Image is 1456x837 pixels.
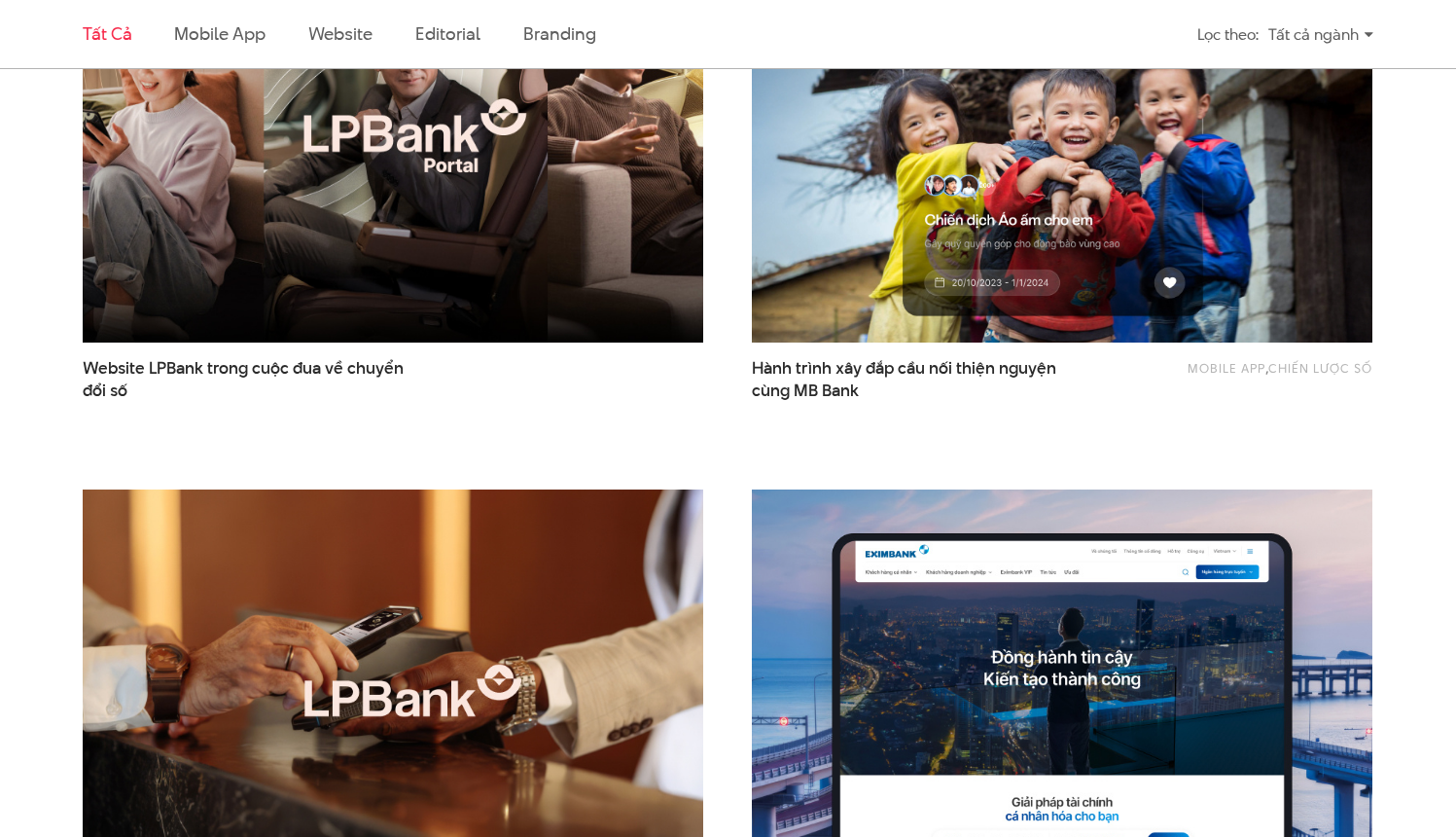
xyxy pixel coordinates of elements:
[83,357,424,402] a: Website LPBank trong cuộc đua về chuyểnđổi số
[752,380,859,402] span: cùng MB Bank
[308,21,373,46] a: Website
[83,21,131,46] a: Tất cả
[1268,18,1373,52] div: Tất cả ngành
[1124,357,1372,392] div: ,
[1268,359,1372,377] a: Chiến lược số
[83,357,424,402] span: Website LPBank trong cuộc đua về chuyển
[1188,359,1265,377] a: Mobile app
[752,357,1093,402] a: Hành trình xây đắp cầu nối thiện nguyệncùng MB Bank
[523,21,595,46] a: Branding
[174,21,265,46] a: Mobile app
[415,21,480,46] a: Editorial
[1197,18,1259,52] div: Lọc theo:
[752,357,1093,402] span: Hành trình xây đắp cầu nối thiện nguyện
[83,380,127,402] span: đổi số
